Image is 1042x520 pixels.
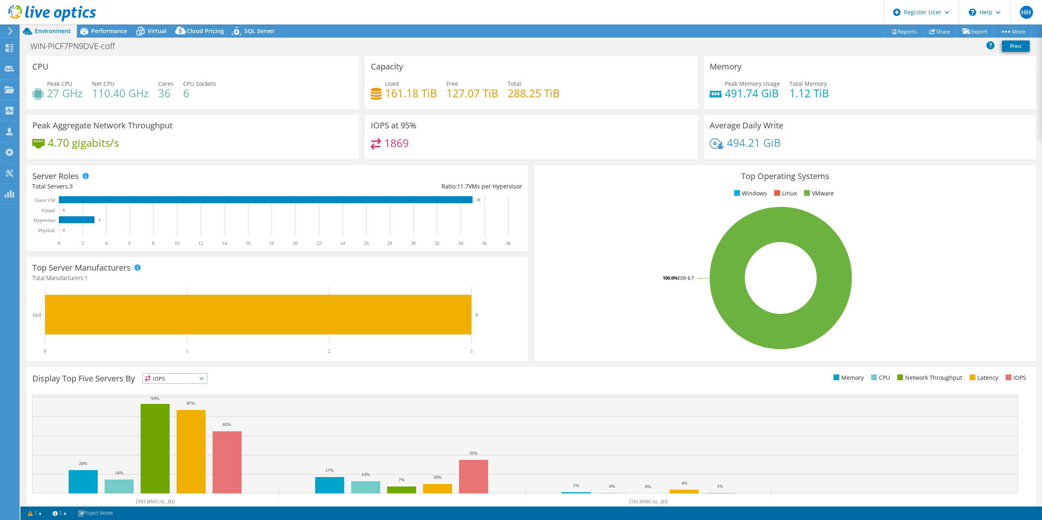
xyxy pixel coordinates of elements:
[717,484,723,489] text: 1%
[1002,40,1030,52] a: Print
[79,461,87,466] text: 24%
[35,197,55,203] text: Guest VM
[508,80,521,87] span: Total
[63,208,65,212] text: 0
[269,240,274,246] text: 18
[470,348,473,354] text: 3
[506,240,511,246] text: 38
[325,468,334,473] text: 17%
[246,240,251,246] text: 16
[22,508,47,518] a: 1
[32,121,173,130] h3: Peak Aggregate Network Throughput
[340,240,345,246] text: 24
[884,25,923,38] a: Reports
[387,240,392,246] text: 28
[33,312,41,318] text: Dell
[187,401,195,406] text: 87%
[47,508,72,518] a: 2
[969,9,976,16] svg: \n
[469,451,477,455] text: 35%
[143,374,207,383] span: IOPS
[99,218,101,222] text: 3
[789,89,829,98] h4: 1.12 TiB
[85,274,88,282] span: 1
[540,172,1030,181] h3: Top Operating Systems
[710,121,783,130] h3: Average Daily Write
[92,80,114,87] span: Net CPU
[475,312,478,317] text: 3
[151,396,159,401] text: 93%
[32,62,49,71] h3: CPU
[58,240,60,246] text: 0
[923,25,957,38] a: Share
[609,484,615,489] text: 0%
[968,373,998,382] li: Latency
[277,182,522,191] div: Ratio: VMs per Hypervisor
[47,89,83,98] h4: 27 GHz
[371,62,403,71] h3: Capacity
[41,208,55,213] text: Virtual
[678,275,694,281] tspan: ESXi 6.7
[411,240,416,246] text: 30
[869,373,890,382] li: CPU
[399,477,405,482] text: 7%
[433,475,441,480] text: 10%
[629,499,668,504] text: [TECHNICAL_ID]
[482,240,487,246] text: 36
[1004,373,1026,382] li: IOPS
[32,273,522,282] h4: Total Manufacturers:
[446,89,498,98] h4: 127.07 TiB
[645,484,651,489] text: 0%
[158,80,174,87] span: Cores
[457,182,468,190] span: 11.7
[725,80,780,87] span: Peak Memory Usage
[1020,6,1033,19] span: HH
[316,240,321,246] text: 22
[772,189,797,198] li: Linux
[69,182,73,190] span: 3
[136,499,175,504] text: [TECHNICAL_ID]
[710,62,742,71] h3: Memory
[244,27,275,35] span: SQL Server
[148,27,166,35] span: Virtual
[32,182,277,191] div: Total Servers:
[38,228,55,233] text: Physical
[385,80,399,87] span: Used
[44,348,46,354] text: 0
[48,138,119,147] h4: 4.70 gigabits/s
[128,240,131,246] text: 6
[63,228,65,232] text: 0
[34,217,56,223] text: Hypervisor
[92,89,149,98] h4: 110.40 GHz
[183,89,216,98] h4: 6
[789,80,827,87] span: Total Memory
[371,121,417,130] h3: IOPS at 95%
[895,373,962,382] li: Network Throughput
[32,263,131,272] h3: Top Server Manufacturers
[364,240,369,246] text: 26
[727,138,781,147] h4: 494.21 GiB
[186,348,188,354] text: 1
[956,25,994,38] a: Export
[435,240,439,246] text: 32
[91,27,127,35] span: Performance
[663,275,678,281] tspan: 100.0%
[72,508,119,518] a: Project Notes
[222,240,227,246] text: 14
[105,240,108,246] text: 4
[573,483,579,488] text: 1%
[187,27,224,35] span: Cloud Pricing
[732,189,767,198] li: Windows
[477,198,481,202] text: 35
[158,89,174,98] h4: 36
[175,240,179,246] text: 10
[328,348,330,354] text: 2
[115,470,123,475] text: 14%
[725,89,780,98] h4: 491.74 GiB
[198,240,203,246] text: 12
[446,80,458,87] span: Free
[385,89,437,98] h4: 161.18 TiB
[223,422,231,427] text: 65%
[183,80,216,87] span: CPU Sockets
[508,89,560,98] h4: 288.25 TiB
